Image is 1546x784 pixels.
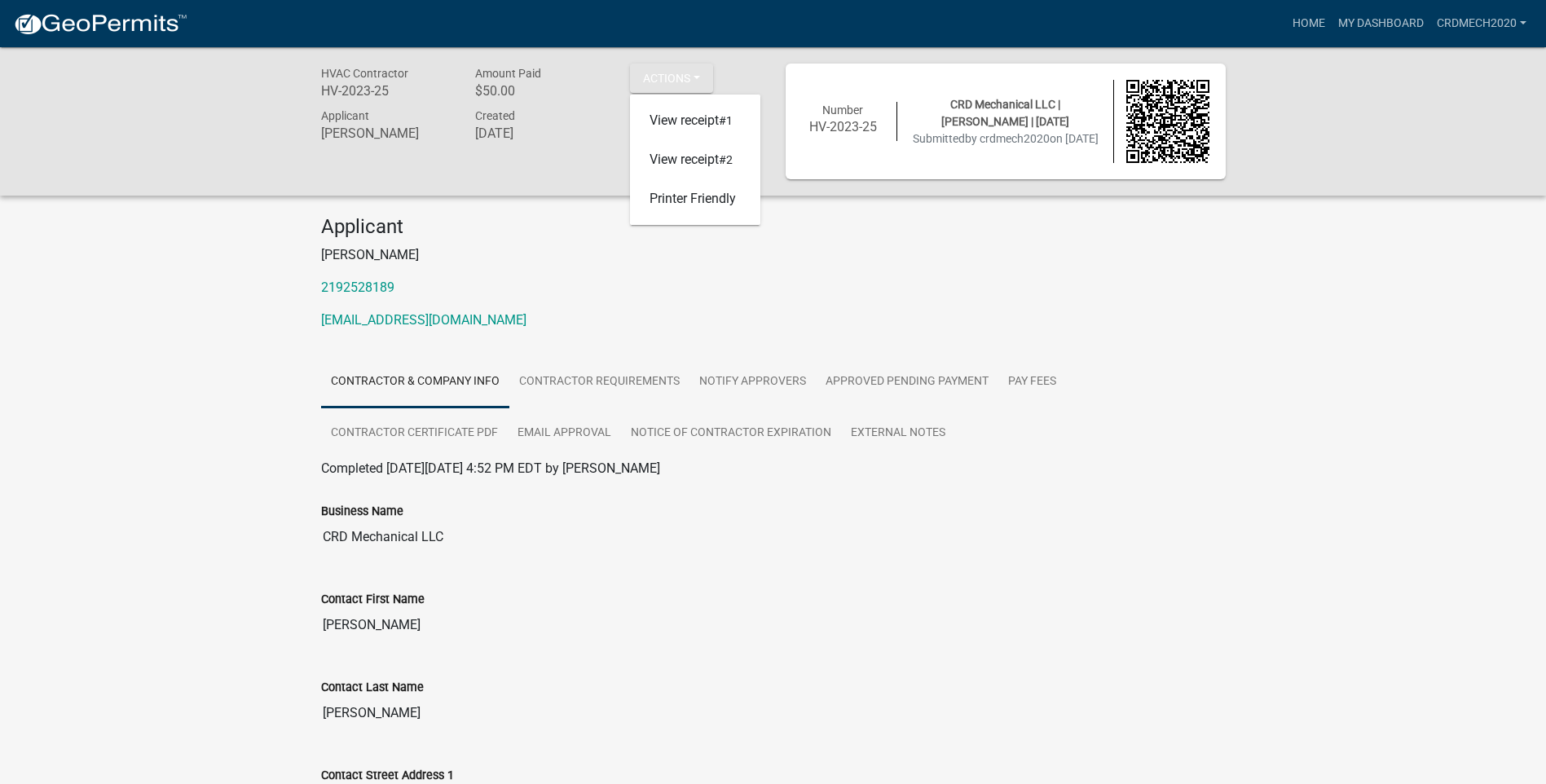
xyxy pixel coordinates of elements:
[321,245,1226,265] p: [PERSON_NAME]
[509,356,689,408] a: Contractor Requirements
[630,64,713,93] button: Actions
[321,109,369,122] span: Applicant
[321,407,508,460] a: Contractor Certificate PDF
[965,132,1050,145] span: by crdmech2020
[1126,80,1209,163] img: QR code
[508,407,621,460] a: Email Approval
[1286,8,1332,39] a: Home
[816,356,998,408] a: Approved Pending Payment
[321,506,403,518] label: Business Name
[998,356,1066,408] a: Pay Fees
[630,101,760,140] a: View receipt#1
[689,356,816,408] a: Notify Approvers
[321,312,526,328] a: [EMAIL_ADDRESS][DOMAIN_NAME]
[475,126,606,141] h6: [DATE]
[321,83,451,99] h6: HV-2023-25
[475,109,515,122] span: Created
[913,132,1099,145] span: Submitted on [DATE]
[475,67,541,80] span: Amount Paid
[321,770,454,782] label: Contact Street Address 1
[802,119,885,134] h6: HV-2023-25
[719,115,733,126] span: #1
[321,67,408,80] span: HVAC Contractor
[941,98,1069,128] span: CRD Mechanical LLC | [PERSON_NAME] | [DATE]
[321,356,509,408] a: Contractor & Company Info
[841,407,955,460] a: External Notes
[321,126,451,141] h6: [PERSON_NAME]
[321,215,1226,239] h4: Applicant
[822,104,863,117] span: Number
[1332,8,1430,39] a: My Dashboard
[321,460,660,476] span: Completed [DATE][DATE] 4:52 PM EDT by [PERSON_NAME]
[630,140,760,179] a: View receipt#2
[321,280,394,295] a: 2192528189
[630,179,760,218] a: Printer Friendly
[321,594,425,606] label: Contact First Name
[630,95,760,225] div: Actions
[321,682,424,694] label: Contact Last Name
[1430,8,1533,39] a: crdmech2020
[719,154,733,165] span: #2
[475,83,606,99] h6: $50.00
[621,407,841,460] a: Notice of Contractor Expiration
